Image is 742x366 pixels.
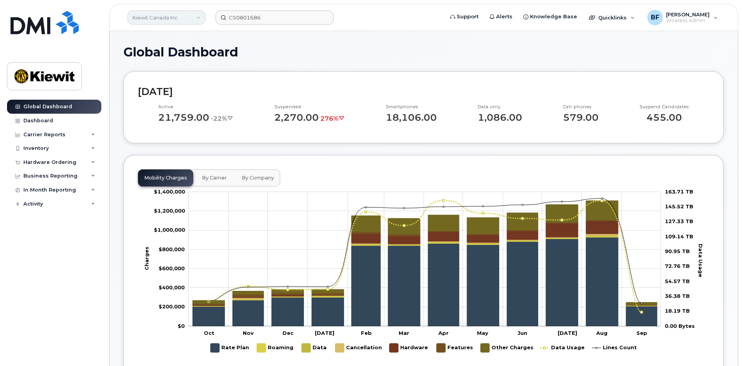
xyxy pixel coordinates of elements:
g: Roaming [257,340,294,355]
tspan: $200,000 [159,304,185,310]
g: Data [193,236,657,307]
tspan: Charges [143,246,150,270]
tspan: Mar [399,330,409,336]
p: Data only [478,104,522,110]
tspan: $0 [178,323,185,329]
tspan: $400,000 [159,284,185,290]
tspan: 54.57 TB [665,278,690,284]
tspan: $800,000 [159,246,185,252]
tspan: 109.14 TB [665,233,693,239]
g: Lines Count [592,340,637,355]
tspan: $1,200,000 [154,208,185,214]
span: 276% [320,115,345,122]
tspan: Oct [204,330,214,336]
tspan: $1,400,000 [154,188,185,195]
tspan: $600,000 [159,265,185,271]
tspan: 36.38 TB [665,293,690,299]
g: Legend [210,340,637,355]
tspan: 145.52 TB [665,203,693,209]
p: 579.00 [563,112,599,123]
g: Chart [143,188,704,355]
tspan: [DATE] [315,330,334,336]
p: Active [158,104,233,110]
tspan: [DATE] [558,330,577,336]
g: Rate Plan [210,340,249,355]
g: Cancellation [335,340,382,355]
tspan: Data Usage [698,244,704,277]
p: 2,270.00 [274,112,345,123]
g: Data Usage [540,340,585,355]
tspan: Aug [596,330,608,336]
h2: [DATE] [138,86,709,97]
g: Other Charges [481,340,534,355]
g: Features [193,220,657,306]
tspan: Sep [636,330,647,336]
g: Other Charges [193,201,657,305]
iframe: Messenger Launcher [708,332,736,360]
g: Cancellation [193,234,657,306]
p: Suspend Candidates [640,104,689,110]
g: Hardware [389,340,429,355]
span: By Carrier [202,175,227,181]
tspan: 18.19 TB [665,308,690,314]
tspan: Feb [361,330,372,336]
p: 21,759.00 [158,112,233,123]
tspan: May [477,330,488,336]
tspan: 163.71 TB [665,188,693,195]
tspan: 90.95 TB [665,248,690,254]
tspan: 72.76 TB [665,263,690,269]
g: Data [302,340,327,355]
span: -22% [211,115,233,122]
tspan: Apr [438,330,449,336]
p: Cell phones [563,104,599,110]
tspan: Nov [243,330,254,336]
h1: Global Dashboard [124,45,724,59]
p: Smartphones [386,104,437,110]
p: 455.00 [640,112,689,123]
tspan: $1,000,000 [154,227,185,233]
g: Features [436,340,473,355]
tspan: Jun [518,330,527,336]
span: By Company [242,175,274,181]
p: 1,086.00 [478,112,522,123]
p: 18,106.00 [386,112,437,123]
tspan: 0.00 Bytes [665,323,695,329]
tspan: Dec [283,330,294,336]
tspan: 127.33 TB [665,218,693,225]
p: Suspended [274,104,345,110]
